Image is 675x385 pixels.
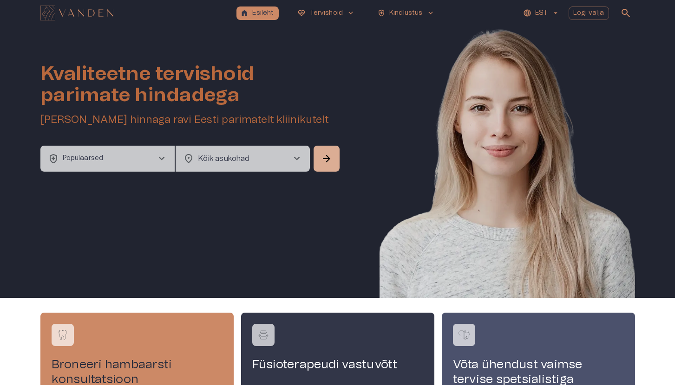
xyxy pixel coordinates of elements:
[236,6,278,20] button: homeEsileht
[294,6,359,20] button: ecg_heartTervishoidkeyboard_arrow_down
[252,357,423,372] h4: Füsioterapeudi vastuvõtt
[309,8,343,18] p: Tervishoid
[297,9,306,17] span: ecg_heart
[573,8,604,18] p: Logi välja
[48,153,59,164] span: health_and_safety
[252,8,274,18] p: Esileht
[426,9,435,17] span: keyboard_arrow_down
[616,4,635,22] button: open search modal
[40,6,233,19] a: Navigate to homepage
[374,6,439,20] button: health_and_safetyKindlustuskeyboard_arrow_down
[56,328,70,342] img: Broneeri hambaarsti konsultatsioon logo
[377,9,386,17] span: health_and_safety
[183,153,194,164] span: location_on
[240,9,249,17] span: home
[522,6,561,20] button: EST
[321,153,332,164] span: arrow_forward
[256,328,270,342] img: Füsioterapeudi vastuvõtt logo
[291,153,302,164] span: chevron_right
[40,113,341,127] h5: [PERSON_NAME] hinnaga ravi Eesti parimatelt kliinikutelt
[347,9,355,17] span: keyboard_arrow_down
[620,7,631,19] span: search
[156,153,167,164] span: chevron_right
[63,154,104,163] p: Populaarsed
[380,26,635,326] img: Woman smiling
[535,8,548,18] p: EST
[314,146,340,172] button: Search
[389,8,423,18] p: Kindlustus
[457,328,471,342] img: Võta ühendust vaimse tervise spetsialistiga logo
[40,6,113,20] img: Vanden logo
[40,146,175,172] button: health_and_safetyPopulaarsedchevron_right
[569,6,609,20] button: Logi välja
[198,153,276,164] p: Kõik asukohad
[40,63,341,106] h1: Kvaliteetne tervishoid parimate hindadega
